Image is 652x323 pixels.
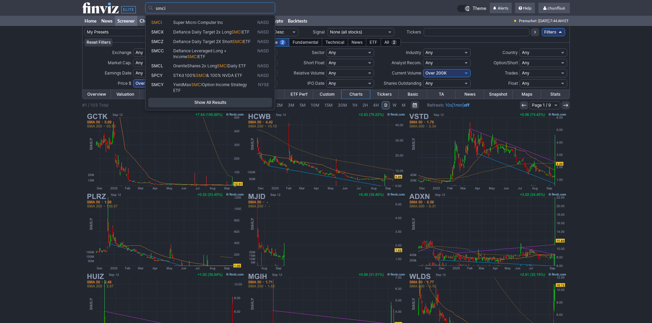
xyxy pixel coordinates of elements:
[173,82,247,93] span: Option Income Strategy ETF
[352,103,357,108] span: 1H
[277,103,283,108] span: 2M
[407,111,567,191] img: VSTD - Vestand Inc - Stock Price Chart
[173,39,232,44] span: Defiance Daily Target 2X Short
[151,29,164,35] span: SMCX
[151,73,163,78] span: SPCY
[217,63,228,68] span: SMCI
[288,103,294,108] span: 3M
[392,70,421,76] span: Current Volume
[299,103,306,108] span: 5M
[362,103,368,108] span: 2H
[360,101,370,109] a: 2H
[519,16,538,26] span: Premarket ·
[257,63,269,69] span: NASD
[246,191,406,271] img: MJID - Majestic Ideal Holdings Ltd - Stock Price Chart
[118,81,131,86] span: Price $
[373,103,379,108] span: 4H
[151,82,164,87] span: SMCY
[285,101,297,109] a: 3M
[280,40,285,45] span: 2
[490,3,512,14] a: Alerts
[427,102,470,109] span: | |
[85,111,245,191] img: GCTK - GlucoTrack Inc - Stock Price Chart
[140,90,168,99] a: Financial
[151,39,164,44] span: SMCZ
[115,16,137,26] a: Screener
[285,16,310,26] a: Backtests
[313,29,325,35] span: Signal
[399,90,427,99] a: Basic
[342,90,370,99] a: Charts
[257,48,269,59] span: NASD
[304,60,324,65] span: Short Float
[457,5,486,12] a: Theme
[267,16,285,26] a: Crypto
[322,38,348,46] div: Technical
[382,101,390,109] a: D
[85,38,113,46] button: Reset Filters
[307,81,324,86] span: IPO Date
[173,73,196,78] span: STKd 100%
[145,2,275,13] input: Search
[173,20,223,25] span: Super Micro Computer Inc
[381,38,401,46] div: All
[173,63,217,68] span: GraniteShares 2x Long
[257,39,269,45] span: NASD
[196,73,206,78] span: SMCI
[538,3,570,14] a: chunfliu6
[335,101,349,109] a: 30M
[370,90,398,99] a: Tickers
[494,60,518,65] span: Option/Short
[206,73,242,78] span: & 100% NVDA ETF
[338,103,347,108] span: 30M
[464,103,470,108] a: off
[350,101,360,109] a: 1H
[308,101,322,109] a: 10M
[484,90,512,99] a: Snapshot
[508,81,518,86] span: Float
[108,60,131,65] span: Market Cap.
[473,5,486,12] span: Theme
[393,103,397,108] span: W
[513,90,541,99] a: Maps
[111,90,139,99] a: Valuation
[285,90,313,99] a: ETF Perf
[232,39,243,44] span: SMCI
[258,82,269,93] span: NYSE
[151,20,162,25] span: SMCI
[366,38,381,46] div: ETF
[82,102,108,109] div: #1 / 103 Total
[538,16,568,26] span: [DATE] 7:44 AM ET
[198,54,205,59] span: ETF
[371,101,381,109] a: 4H
[453,103,462,108] a: 1min
[99,16,115,26] a: News
[173,82,191,87] span: YieldMax
[85,191,245,271] img: PLRZ - Polyrizon Ltd - Stock Price Chart
[311,103,319,108] span: 10M
[151,99,269,106] span: Show All Results
[322,101,335,109] a: 15M
[297,101,308,109] a: 5M
[324,103,333,108] span: 15M
[313,90,342,99] a: Custom
[391,40,397,45] span: 2
[242,29,250,35] span: ETF
[173,29,231,35] span: Defiance Daily Target 2x Long
[289,38,322,46] div: Fundamental
[105,70,131,76] span: Earnings Date
[406,50,421,55] span: Industry
[243,39,251,44] span: ETF
[502,50,518,55] span: Country
[257,29,269,35] span: NASD
[112,50,131,55] span: Exchange
[151,63,163,68] span: SMCL
[548,5,565,11] span: chunfliu6
[82,16,99,26] a: Home
[151,48,164,53] span: SMCC
[505,70,518,76] span: Trades
[402,103,406,108] span: M
[399,101,408,109] a: M
[294,70,324,76] span: Relative Volume
[384,103,387,108] span: D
